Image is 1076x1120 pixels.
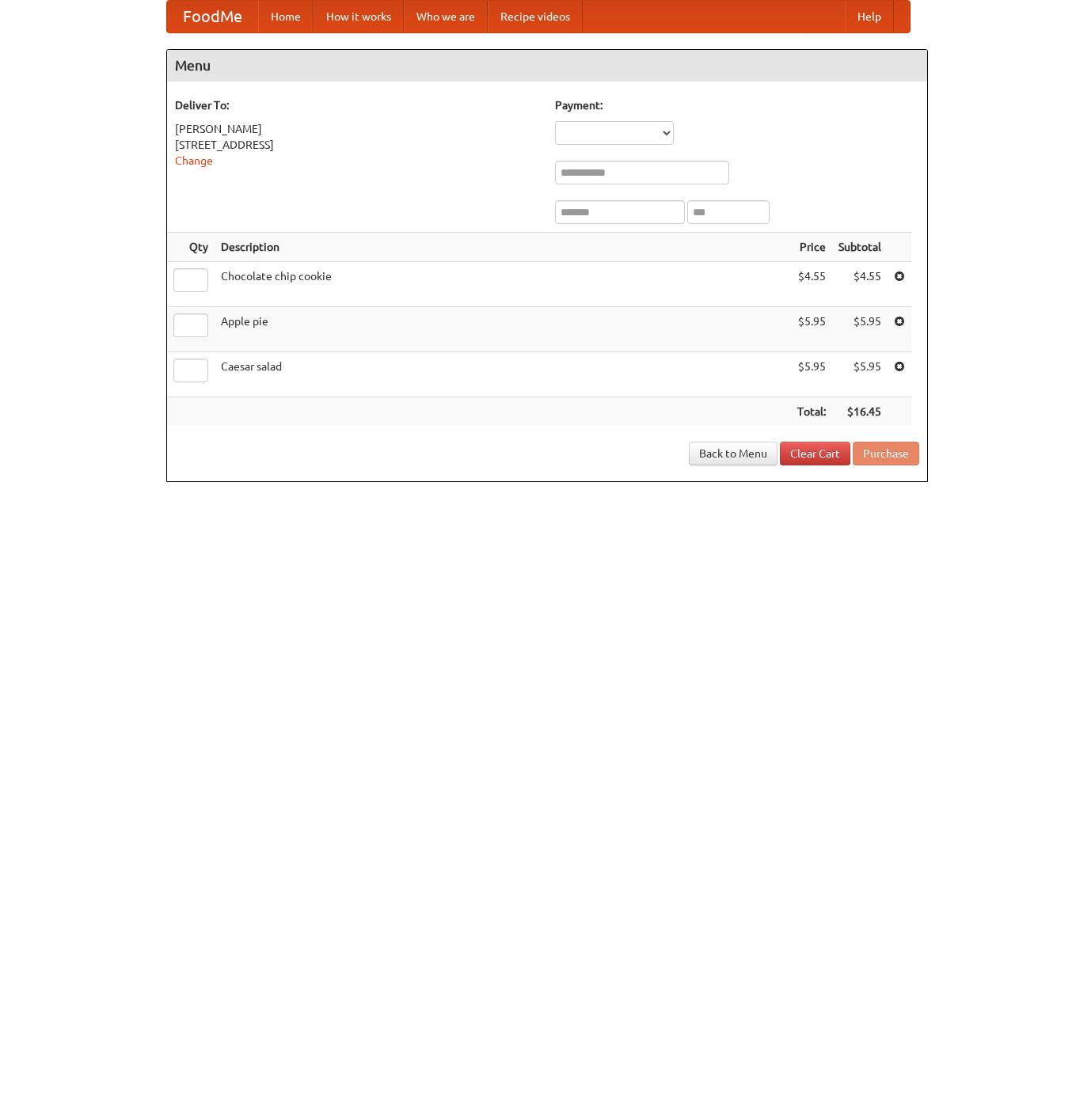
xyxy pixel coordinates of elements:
[167,1,258,32] a: FoodMe
[832,307,888,352] td: $5.95
[832,352,888,397] td: $5.95
[175,137,539,153] div: [STREET_ADDRESS]
[780,442,850,465] a: Clear Cart
[215,307,791,352] td: Apple pie
[175,154,213,167] a: Change
[167,233,215,262] th: Qty
[845,1,894,32] a: Help
[853,442,919,465] button: Purchase
[215,352,791,397] td: Caesar salad
[689,442,778,465] a: Back to Menu
[488,1,583,32] a: Recipe videos
[404,1,488,32] a: Who we are
[791,262,832,307] td: $4.55
[791,397,832,427] th: Total:
[314,1,404,32] a: How it works
[791,352,832,397] td: $5.95
[175,121,539,137] div: [PERSON_NAME]
[832,397,888,427] th: $16.45
[167,50,927,82] h4: Menu
[175,97,539,113] h5: Deliver To:
[215,262,791,307] td: Chocolate chip cookie
[555,97,919,113] h5: Payment:
[832,233,888,262] th: Subtotal
[215,233,791,262] th: Description
[258,1,314,32] a: Home
[791,233,832,262] th: Price
[791,307,832,352] td: $5.95
[832,262,888,307] td: $4.55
